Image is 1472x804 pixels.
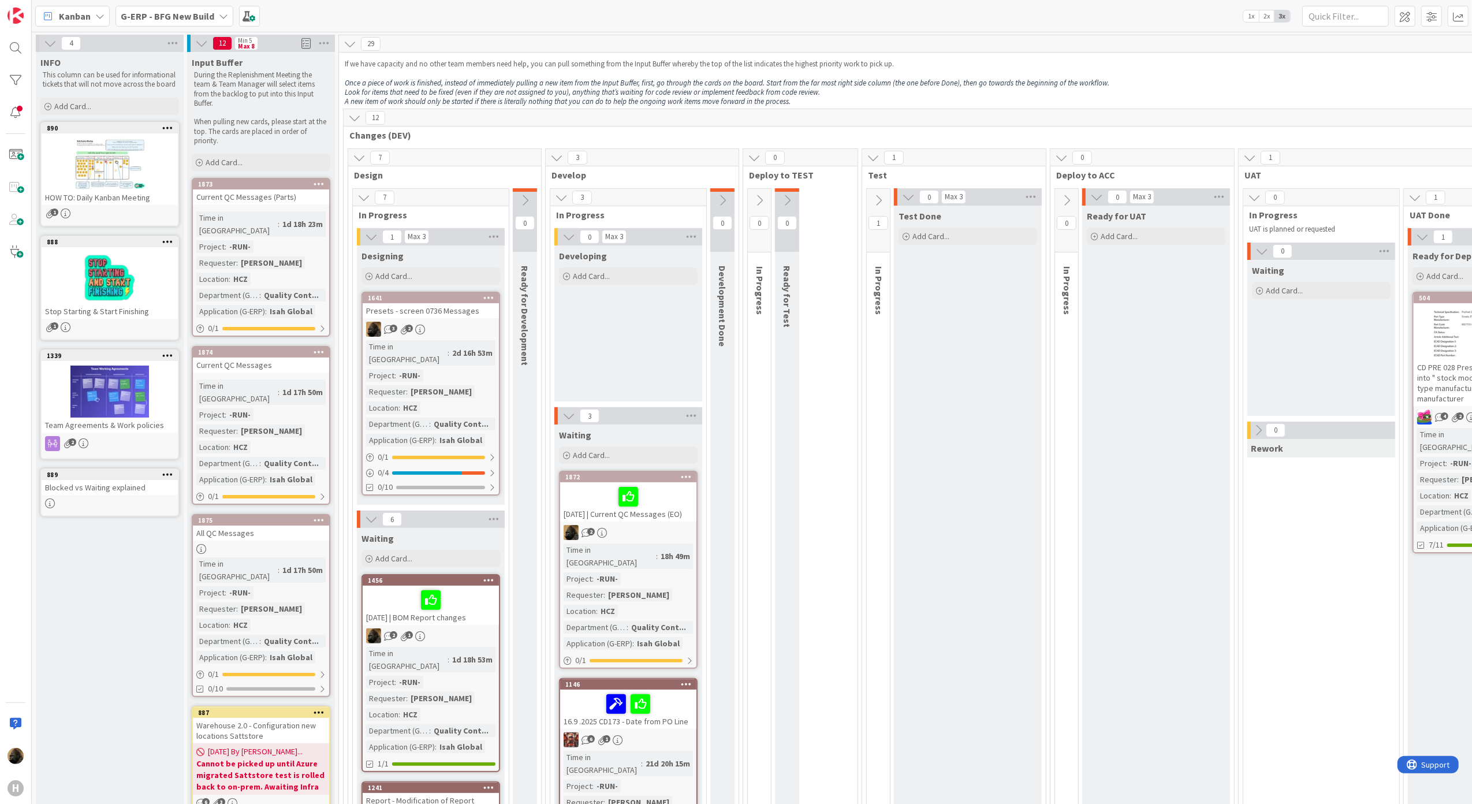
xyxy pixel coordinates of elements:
div: Isah Global [437,740,485,753]
span: 0 [765,151,785,165]
span: 0 / 1 [378,451,389,463]
div: 1874 [193,347,329,358]
div: Application (G-ERP) [366,740,435,753]
em: Look for items that need to be fixed (even if they are not assigned to you), anything that’s wait... [345,87,820,97]
div: [PERSON_NAME] [238,256,305,269]
span: [DATE] By [PERSON_NAME]... [208,746,303,758]
div: Isah Global [267,651,315,664]
div: 888 [42,237,178,247]
div: [PERSON_NAME] [238,425,305,437]
div: 1456 [368,576,499,585]
span: : [1445,457,1447,470]
a: 1875All QC MessagesTime in [GEOGRAPHIC_DATA]:1d 17h 50mProject:-RUN-Requester:[PERSON_NAME]Locati... [192,514,330,697]
span: INFO [40,57,61,68]
div: 1872 [565,473,696,481]
div: 1146 [565,680,696,688]
div: HCZ [230,441,251,453]
div: Max 3 [1133,194,1151,200]
a: 888Stop Starting & Start Finishing [40,236,179,340]
div: 889Blocked vs Waiting explained [42,470,178,495]
div: 0/1 [193,321,329,336]
span: : [656,550,658,563]
div: Department (G-ERP) [564,621,627,634]
div: Project [366,369,394,382]
div: 21d 20h 15m [643,757,693,770]
div: Project [1417,457,1445,470]
div: HCZ [400,708,420,721]
span: In Progress [556,209,692,221]
span: Deploy to ACC [1056,169,1220,181]
div: 1874 [198,348,329,356]
div: Department (G-ERP) [366,724,429,737]
div: 1d 17h 50m [280,386,326,399]
span: 0 [1072,151,1092,165]
div: Quality Cont... [431,418,491,430]
div: Project [196,408,225,421]
div: ND [363,628,499,643]
div: Application (G-ERP) [564,637,632,650]
span: 1 [884,151,904,165]
input: Quick Filter... [1302,6,1389,27]
div: Location [196,273,229,285]
span: : [225,240,226,253]
div: Team Agreements & Work policies [42,418,178,433]
div: 16.9 .2025 CD173 - Date from PO Line [560,690,696,729]
span: 1 [382,230,402,244]
div: Max 8 [238,43,255,49]
div: 1d 18h 53m [449,653,495,666]
div: 1339Team Agreements & Work policies [42,351,178,433]
div: 1873 [198,180,329,188]
span: 3 [390,325,397,332]
div: 889 [47,471,178,479]
span: 1 [603,735,610,743]
span: : [398,401,400,414]
div: Blocked vs Waiting explained [42,480,178,495]
div: Time in [GEOGRAPHIC_DATA] [564,751,641,776]
div: HCZ [400,401,420,414]
div: ND [363,322,499,337]
span: : [225,586,226,599]
div: Location [366,708,398,721]
span: 3x [1275,10,1290,22]
span: 0 / 1 [208,490,219,502]
span: In Progress [1249,209,1385,221]
span: 3 [572,191,592,204]
span: Add Card... [1101,231,1138,241]
span: 0 [919,190,939,204]
span: 0/10 [378,481,393,493]
div: Min 5 [238,38,252,43]
a: 1456[DATE] | BOM Report changesNDTime in [GEOGRAPHIC_DATA]:1d 18h 53mProject:-RUN-Requester:[PERS... [362,574,500,772]
div: 1873Current QC Messages (Parts) [193,179,329,204]
div: Quality Cont... [261,289,322,301]
span: : [592,572,594,585]
a: 1872[DATE] | Current QC Messages (EO)NDTime in [GEOGRAPHIC_DATA]:18h 49mProject:-RUN-Requester:[P... [559,471,698,669]
span: : [236,256,238,269]
div: 1874Current QC Messages [193,347,329,373]
p: UAT is planned or requested [1249,225,1385,234]
div: Stop Starting & Start Finishing [42,304,178,319]
span: : [265,305,267,318]
span: 2 [587,528,595,535]
div: 1146 [560,679,696,690]
div: Requester [1417,473,1457,486]
div: 1241 [368,784,499,792]
p: This column can be used for informational tickets that will not move across the board [43,70,177,90]
span: Ready for UAT [1087,210,1146,222]
div: Project [196,586,225,599]
span: 1 [1261,151,1280,165]
div: Requester [196,256,236,269]
div: Quality Cont... [261,635,322,647]
div: Location [196,619,229,631]
div: [DATE] | BOM Report changes [363,586,499,625]
span: 29 [361,37,381,51]
a: 1874Current QC MessagesTime in [GEOGRAPHIC_DATA]:1d 17h 50mProject:-RUN-Requester:[PERSON_NAME]Lo... [192,346,330,505]
div: 887Warehouse 2.0 - Configuration new locations Sattstore [193,708,329,743]
div: HCZ [230,273,251,285]
a: 889Blocked vs Waiting explained [40,468,179,516]
div: -RUN- [396,369,423,382]
div: 1d 18h 23m [280,218,326,230]
span: Support [24,2,53,16]
img: JK [1417,410,1432,425]
span: Add Card... [1266,285,1303,296]
img: ND [8,748,24,764]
